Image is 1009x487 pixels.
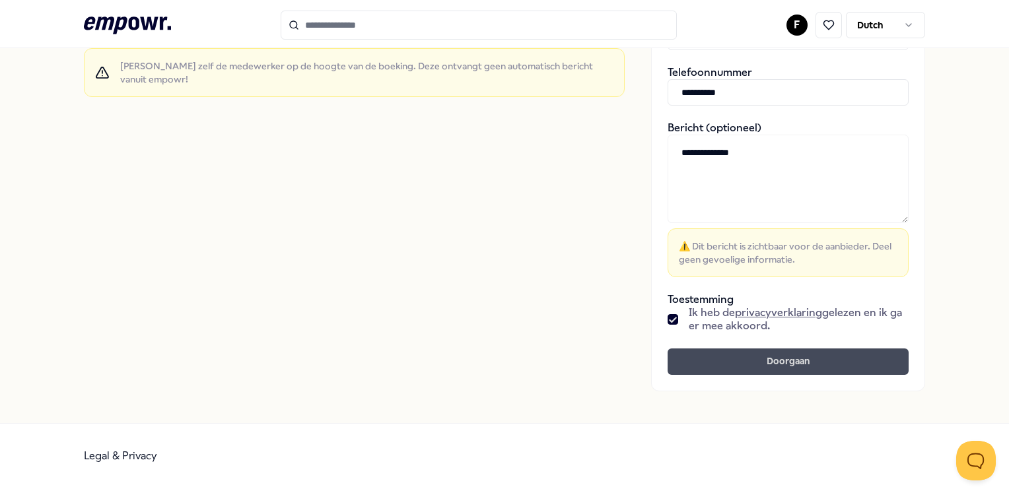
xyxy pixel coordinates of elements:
button: Doorgaan [668,348,909,375]
a: privacyverklaring [735,306,822,319]
iframe: Help Scout Beacon - Open [956,441,996,480]
span: Ik heb de gelezen en ik ga er mee akkoord. [689,306,909,333]
span: ⚠️ Dit bericht is zichtbaar voor de aanbieder. Deel geen gevoelige informatie. [679,240,897,266]
span: [PERSON_NAME] zelf de medewerker op de hoogte van de boeking. Deze ontvangt geen automatisch beri... [120,59,613,86]
input: Search for products, categories or subcategories [281,11,677,40]
a: Legal & Privacy [84,449,157,462]
div: Telefoonnummer [668,66,909,106]
button: F [786,15,808,36]
div: Bericht (optioneel) [668,121,909,277]
div: Toestemming [668,293,909,333]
